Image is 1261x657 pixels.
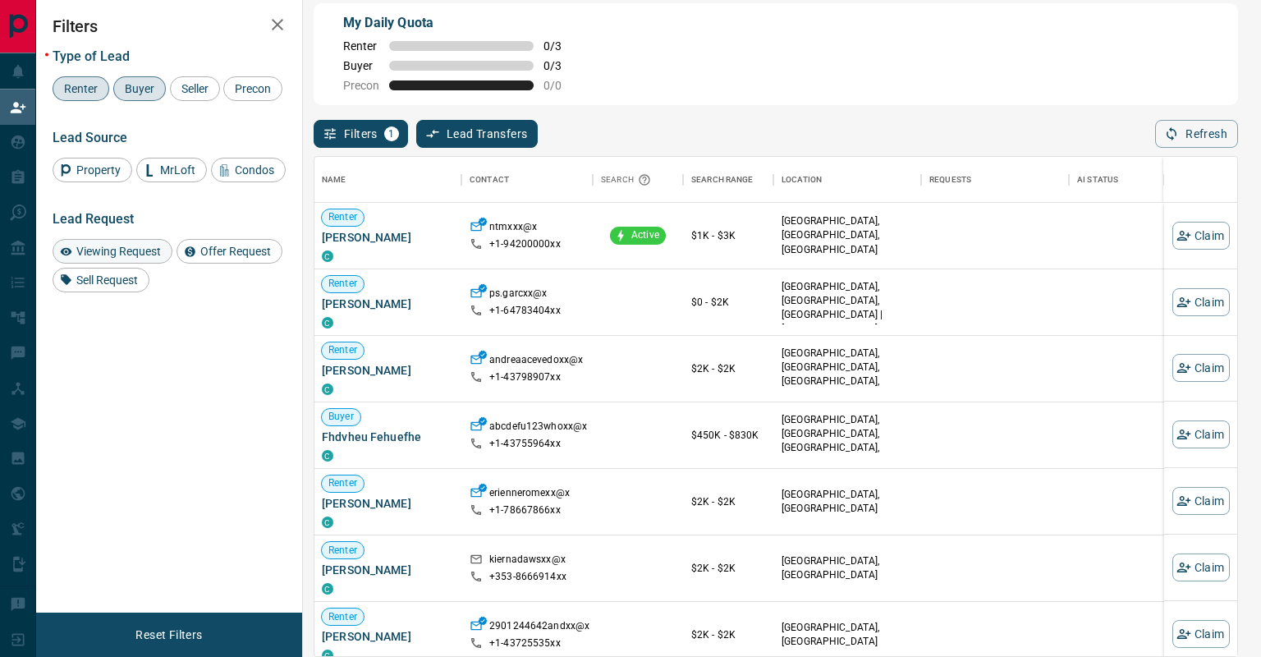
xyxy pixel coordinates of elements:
span: Viewing Request [71,245,167,258]
p: ps.garcxx@x [489,287,547,304]
p: $2K - $2K [691,361,765,376]
button: Claim [1172,554,1230,581]
div: condos.ca [322,384,333,395]
p: abcdefu123whoxx@x [489,420,587,437]
p: kiernadawsxx@x [489,553,566,570]
div: condos.ca [322,250,333,262]
div: Offer Request [177,239,282,264]
span: Renter [322,476,364,490]
div: Location [782,157,822,203]
p: erienneromexx@x [489,486,570,503]
div: Contact [470,157,509,203]
div: condos.ca [322,583,333,595]
span: [PERSON_NAME] [322,362,453,379]
div: Renter [53,76,109,101]
div: Search Range [691,157,754,203]
span: Renter [322,343,364,357]
p: $0 - $2K [691,295,765,310]
div: condos.ca [322,450,333,462]
div: Search [601,157,655,203]
div: Requests [921,157,1069,203]
div: AI Status [1069,157,1250,203]
span: Renter [322,277,364,291]
p: +1- 64783404xx [489,304,561,318]
p: +1- 78667866xx [489,503,561,517]
div: Precon [223,76,282,101]
p: andreaacevedoxx@x [489,353,583,370]
div: Name [322,157,346,203]
p: $450K - $830K [691,428,765,443]
button: Claim [1172,420,1230,448]
span: Renter [58,82,103,95]
span: Active [625,228,666,242]
span: Condos [229,163,280,177]
div: Search Range [683,157,773,203]
span: Lead Source [53,130,127,145]
span: Renter [322,610,364,624]
span: Lead Request [53,211,134,227]
p: [GEOGRAPHIC_DATA], [GEOGRAPHIC_DATA] [782,488,913,516]
div: Condos [211,158,286,182]
span: Buyer [119,82,160,95]
div: Property [53,158,132,182]
span: 0 / 0 [543,79,580,92]
span: Seller [176,82,214,95]
button: Reset Filters [125,621,213,649]
span: Offer Request [195,245,277,258]
button: Claim [1172,354,1230,382]
p: My Daily Quota [343,13,580,33]
p: [GEOGRAPHIC_DATA], [GEOGRAPHIC_DATA] [782,554,913,582]
div: condos.ca [322,317,333,328]
p: +1- 43755964xx [489,437,561,451]
p: 2901244642andxx@x [489,619,589,636]
p: +353- 8666914xx [489,570,566,584]
span: [PERSON_NAME] [322,296,453,312]
button: Claim [1172,620,1230,648]
span: Sell Request [71,273,144,287]
span: [PERSON_NAME] [322,495,453,512]
span: Buyer [322,410,360,424]
h2: Filters [53,16,286,36]
span: Renter [322,544,364,558]
p: $2K - $2K [691,627,765,642]
button: Lead Transfers [416,120,539,148]
div: MrLoft [136,158,207,182]
span: MrLoft [154,163,201,177]
span: Fhdvheu Fehuefhe [322,429,453,445]
p: [GEOGRAPHIC_DATA], [GEOGRAPHIC_DATA], [GEOGRAPHIC_DATA] | [GEOGRAPHIC_DATA] [782,280,913,337]
span: [PERSON_NAME] [322,628,453,645]
p: [GEOGRAPHIC_DATA], [GEOGRAPHIC_DATA], [GEOGRAPHIC_DATA], [GEOGRAPHIC_DATA] | [GEOGRAPHIC_DATA] [782,413,913,484]
span: Property [71,163,126,177]
p: $2K - $2K [691,494,765,509]
div: Buyer [113,76,166,101]
div: Requests [929,157,971,203]
p: ntmxxx@x [489,220,537,237]
span: Buyer [343,59,379,72]
p: +1- 43725535xx [489,636,561,650]
button: Refresh [1155,120,1238,148]
span: [PERSON_NAME] [322,229,453,246]
p: [GEOGRAPHIC_DATA], [GEOGRAPHIC_DATA] [782,621,913,649]
button: Claim [1172,222,1230,250]
div: Sell Request [53,268,149,292]
span: Type of Lead [53,48,130,64]
button: Claim [1172,288,1230,316]
span: 0 / 3 [543,59,580,72]
span: Renter [343,39,379,53]
button: Filters1 [314,120,408,148]
span: 0 / 3 [543,39,580,53]
p: $2K - $2K [691,561,765,576]
span: [PERSON_NAME] [322,562,453,578]
button: Claim [1172,487,1230,515]
p: +1- 94200000xx [489,237,561,251]
p: +1- 43798907xx [489,370,561,384]
span: Renter [322,210,364,224]
div: Viewing Request [53,239,172,264]
span: Precon [229,82,277,95]
p: $1K - $3K [691,228,765,243]
span: Precon [343,79,379,92]
div: AI Status [1077,157,1118,203]
span: 1 [386,128,397,140]
div: Location [773,157,921,203]
p: East End, East York [782,347,913,403]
